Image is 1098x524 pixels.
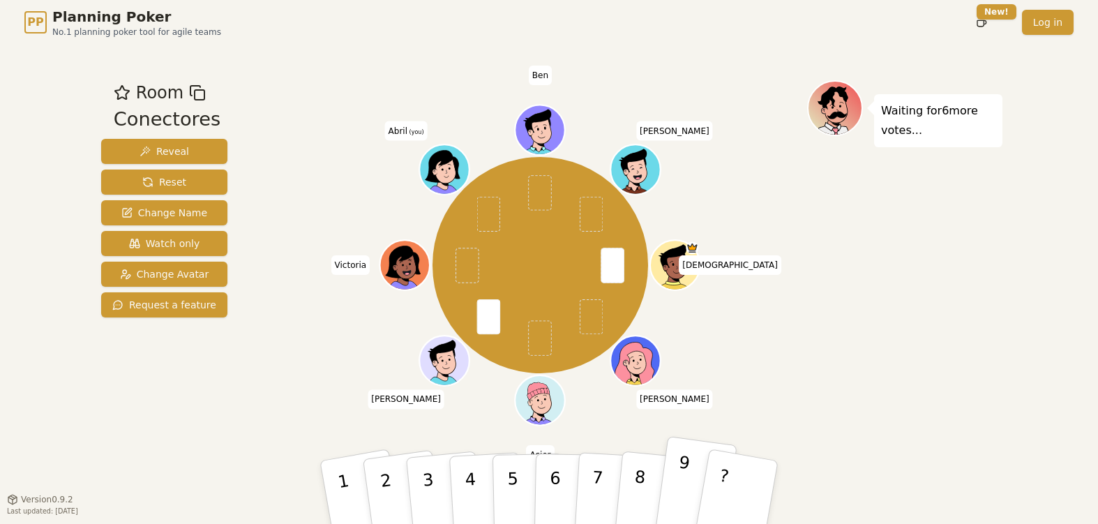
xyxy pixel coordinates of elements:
[101,139,227,164] button: Reveal
[140,144,189,158] span: Reveal
[7,494,73,505] button: Version0.9.2
[331,255,370,275] span: Click to change your name
[1022,10,1074,35] a: Log in
[112,298,216,312] span: Request a feature
[142,175,186,189] span: Reset
[636,389,713,409] span: Click to change your name
[969,10,994,35] button: New!
[529,66,552,85] span: Click to change your name
[101,200,227,225] button: Change Name
[120,267,209,281] span: Change Avatar
[686,241,699,254] span: Jesus is the host
[881,101,995,140] p: Waiting for 6 more votes...
[679,255,781,275] span: Click to change your name
[52,7,221,27] span: Planning Poker
[114,80,130,105] button: Add as favourite
[977,4,1016,20] div: New!
[101,170,227,195] button: Reset
[368,389,444,409] span: Click to change your name
[121,206,207,220] span: Change Name
[52,27,221,38] span: No.1 planning poker tool for agile teams
[421,146,468,193] button: Click to change your avatar
[101,231,227,256] button: Watch only
[101,292,227,317] button: Request a feature
[136,80,183,105] span: Room
[27,14,43,31] span: PP
[7,507,78,515] span: Last updated: [DATE]
[21,494,73,505] span: Version 0.9.2
[129,237,200,250] span: Watch only
[101,262,227,287] button: Change Avatar
[636,121,713,141] span: Click to change your name
[526,445,554,465] span: Click to change your name
[407,129,424,135] span: (you)
[385,121,428,141] span: Click to change your name
[114,105,220,134] div: Conectores
[24,7,221,38] a: PPPlanning PokerNo.1 planning poker tool for agile teams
